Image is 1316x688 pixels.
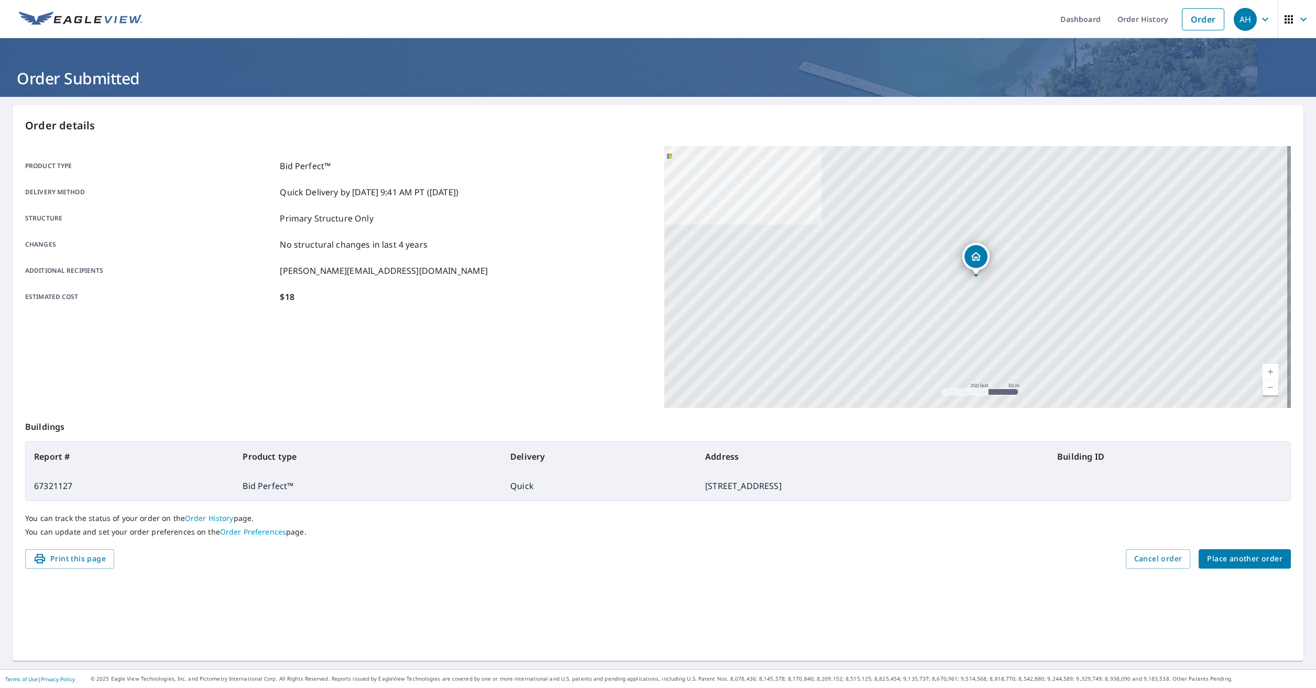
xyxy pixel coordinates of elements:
[1199,549,1291,569] button: Place another order
[185,513,234,523] a: Order History
[1134,552,1182,565] span: Cancel order
[502,471,697,501] td: Quick
[26,442,234,471] th: Report #
[502,442,697,471] th: Delivery
[5,676,75,682] p: |
[13,68,1303,89] h1: Order Submitted
[25,238,276,251] p: Changes
[25,514,1291,523] p: You can track the status of your order on the page.
[19,12,142,27] img: EV Logo
[1207,552,1282,565] span: Place another order
[697,442,1049,471] th: Address
[25,527,1291,537] p: You can update and set your order preferences on the page.
[1234,8,1257,31] div: AH
[25,408,1291,441] p: Buildings
[25,264,276,277] p: Additional recipients
[697,471,1049,501] td: [STREET_ADDRESS]
[234,442,502,471] th: Product type
[91,675,1311,683] p: © 2025 Eagle View Technologies, Inc. and Pictometry International Corp. All Rights Reserved. Repo...
[280,264,488,277] p: [PERSON_NAME][EMAIL_ADDRESS][DOMAIN_NAME]
[234,471,502,501] td: Bid Perfect™
[25,291,276,303] p: Estimated cost
[1263,380,1278,395] a: Current Level 17, Zoom Out
[25,160,276,172] p: Product type
[1263,364,1278,380] a: Current Level 17, Zoom In
[25,212,276,225] p: Structure
[962,243,990,275] div: Dropped pin, building 1, Residential property, 17101 W Howard City Edmore Rd Howard City, MI 49329
[280,186,458,198] p: Quick Delivery by [DATE] 9:41 AM PT ([DATE])
[280,160,331,172] p: Bid Perfect™
[1049,442,1290,471] th: Building ID
[34,552,106,565] span: Print this page
[280,238,427,251] p: No structural changes in last 4 years
[220,527,286,537] a: Order Preferences
[5,675,38,683] a: Terms of Use
[26,471,234,501] td: 67321127
[41,675,75,683] a: Privacy Policy
[280,291,294,303] p: $18
[25,186,276,198] p: Delivery method
[25,118,1291,134] p: Order details
[1182,8,1224,30] a: Order
[25,549,114,569] button: Print this page
[1126,549,1191,569] button: Cancel order
[280,212,373,225] p: Primary Structure Only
